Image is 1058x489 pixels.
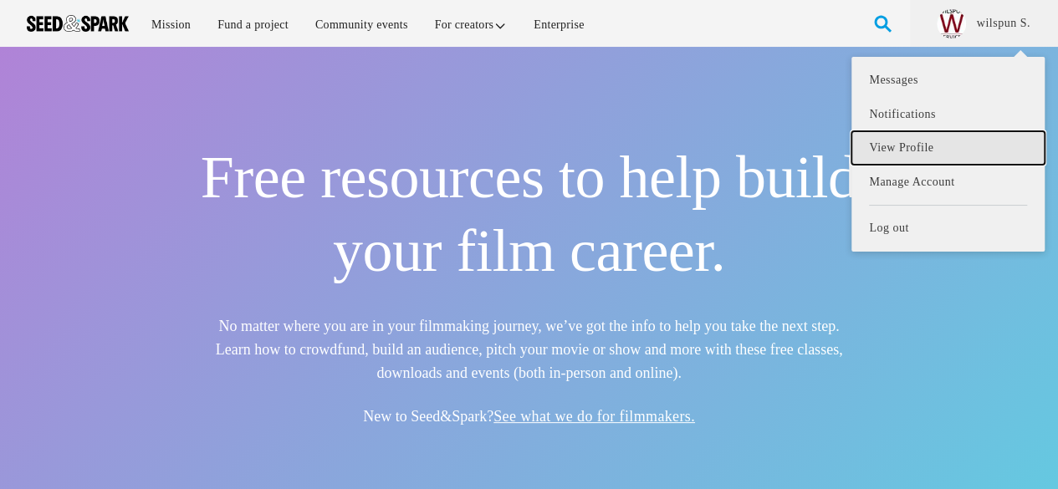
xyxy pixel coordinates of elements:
[185,99,282,110] div: Keywords by Traffic
[851,165,1044,199] a: Manage Account
[851,64,1044,98] a: Messages
[27,15,129,32] img: Seed amp; Spark
[304,7,420,43] a: Community events
[166,97,180,110] img: tab_keywords_by_traffic_grey.svg
[975,15,1031,32] a: wilspun S.
[937,9,966,38] img: ef66af6143c0f45e.jpg
[851,131,1044,166] a: View Profile
[200,314,857,385] h5: No matter where you are in your filmmaking journey, we’ve got the info to help you take the next ...
[206,7,300,43] a: Fund a project
[47,27,82,40] div: v 4.0.25
[200,140,857,288] h1: Free resources to help build your film career.
[27,27,40,40] img: logo_orange.svg
[45,97,59,110] img: tab_domain_overview_orange.svg
[522,7,595,43] a: Enterprise
[43,43,184,57] div: Domain: [DOMAIN_NAME]
[27,43,40,57] img: website_grey.svg
[200,405,857,428] h5: New to Seed&Spark?
[493,408,695,425] a: See what we do for filmmakers.
[851,97,1044,131] a: Notifications
[140,7,202,43] a: Mission
[423,7,519,43] a: For creators
[64,99,150,110] div: Domain Overview
[851,211,1044,246] a: Log out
